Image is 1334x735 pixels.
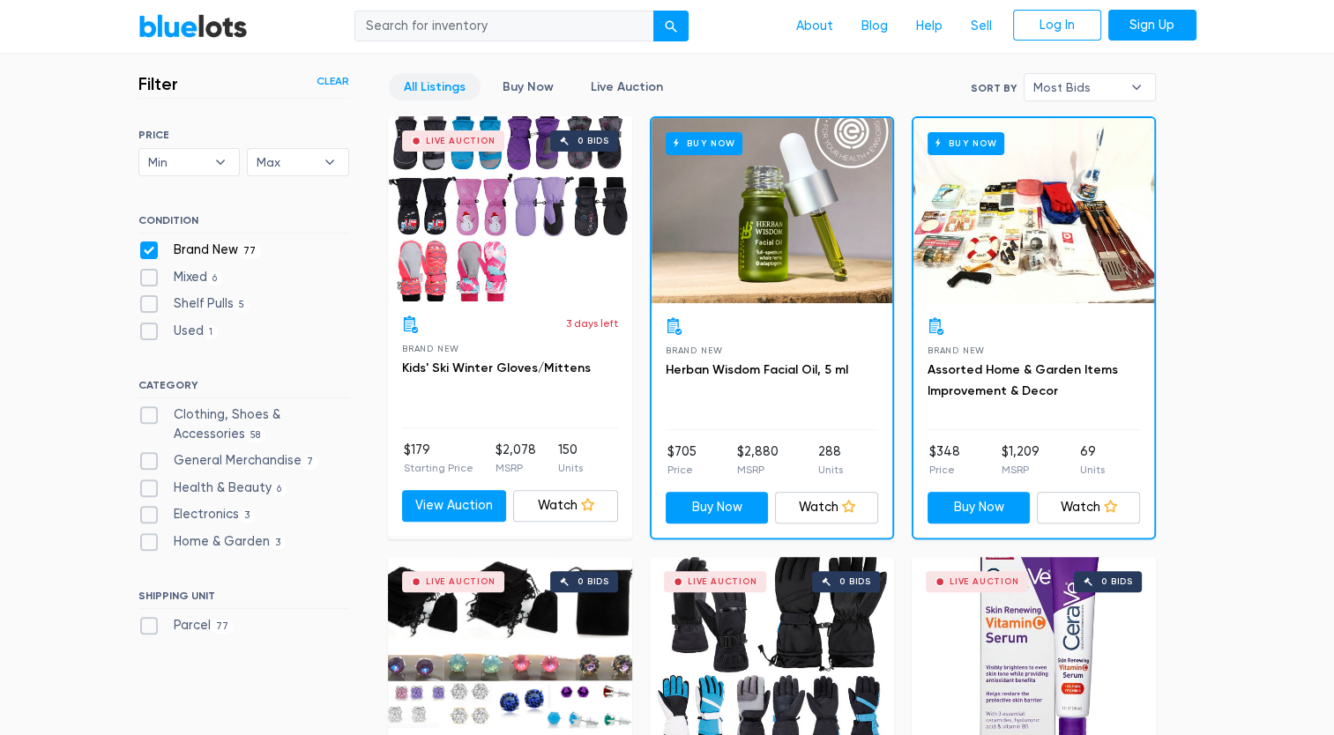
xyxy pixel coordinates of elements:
[913,118,1154,303] a: Buy Now
[929,442,960,478] li: $348
[138,532,287,552] label: Home & Garden
[202,149,239,175] b: ▾
[736,462,778,478] p: MSRP
[234,299,250,313] span: 5
[971,80,1017,96] label: Sort By
[957,10,1006,43] a: Sell
[404,441,473,476] li: $179
[311,149,348,175] b: ▾
[578,577,609,586] div: 0 bids
[138,405,349,443] label: Clothing, Shoes & Accessories
[1013,10,1101,41] a: Log In
[1080,442,1105,478] li: 69
[138,129,349,141] h6: PRICE
[138,73,178,94] h3: Filter
[488,73,569,100] a: Buy Now
[928,345,985,355] span: Brand New
[138,13,248,39] a: BlueLots
[317,73,349,89] a: Clear
[138,214,349,234] h6: CONDITION
[207,271,223,286] span: 6
[272,482,287,496] span: 6
[138,451,319,471] label: General Merchandise
[354,11,654,42] input: Search for inventory
[238,244,262,258] span: 77
[578,137,609,145] div: 0 bids
[389,73,481,100] a: All Listings
[928,492,1031,523] a: Buy Now
[666,132,742,154] h6: Buy Now
[138,322,219,341] label: Used
[513,490,618,522] a: Watch
[818,462,843,478] p: Units
[1080,462,1105,478] p: Units
[576,73,678,100] a: Live Auction
[736,442,778,478] li: $2,880
[652,118,892,303] a: Buy Now
[426,137,496,145] div: Live Auction
[839,577,871,586] div: 0 bids
[950,577,1019,586] div: Live Auction
[1033,74,1122,100] span: Most Bids
[388,116,632,301] a: Live Auction 0 bids
[302,455,319,469] span: 7
[847,10,902,43] a: Blog
[496,460,536,476] p: MSRP
[558,441,583,476] li: 150
[558,460,583,476] p: Units
[138,590,349,609] h6: SHIPPING UNIT
[666,492,769,523] a: Buy Now
[782,10,847,43] a: About
[666,345,723,355] span: Brand New
[245,428,266,442] span: 58
[667,462,697,478] p: Price
[902,10,957,43] a: Help
[204,325,219,339] span: 1
[929,462,960,478] p: Price
[1001,442,1039,478] li: $1,209
[138,479,287,498] label: Health & Beauty
[1101,577,1133,586] div: 0 bids
[138,379,349,398] h6: CATEGORY
[688,577,757,586] div: Live Auction
[818,442,843,478] li: 288
[148,149,206,175] span: Min
[402,490,507,522] a: View Auction
[666,362,848,377] a: Herban Wisdom Facial Oil, 5 ml
[1108,10,1196,41] a: Sign Up
[775,492,878,523] a: Watch
[402,360,591,375] a: Kids' Ski Winter Gloves/Mittens
[928,362,1118,398] a: Assorted Home & Garden Items Improvement & Decor
[426,577,496,586] div: Live Auction
[667,442,697,478] li: $705
[496,441,536,476] li: $2,078
[566,316,618,331] p: 3 days left
[257,149,315,175] span: Max
[928,132,1004,154] h6: Buy Now
[239,509,256,523] span: 3
[138,241,262,260] label: Brand New
[211,620,235,634] span: 77
[270,536,287,550] span: 3
[138,294,250,314] label: Shelf Pulls
[404,460,473,476] p: Starting Price
[1118,74,1155,100] b: ▾
[1001,462,1039,478] p: MSRP
[402,344,459,353] span: Brand New
[138,616,235,635] label: Parcel
[1037,492,1140,523] a: Watch
[138,268,223,287] label: Mixed
[138,505,256,524] label: Electronics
